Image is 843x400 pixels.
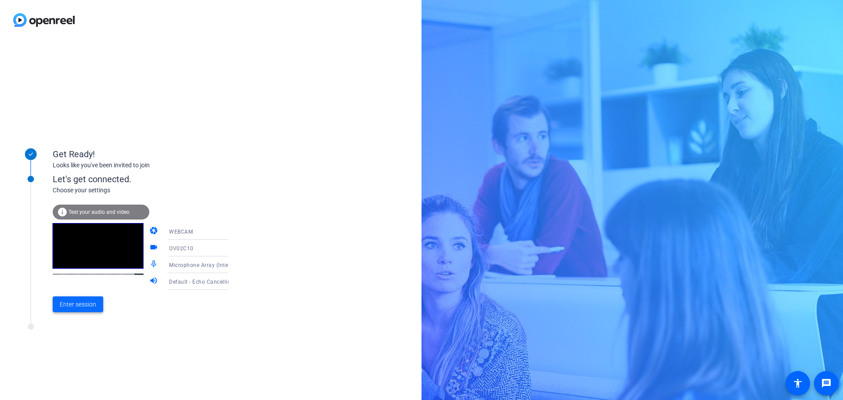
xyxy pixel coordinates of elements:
mat-icon: mic_none [149,259,160,270]
div: Choose your settings [53,186,246,195]
div: Get Ready! [53,148,228,161]
span: Microphone Array (Intel® Smart Sound Technology for MIPI SoundWire® Audio) [169,261,374,268]
span: OV02C10 [169,245,194,252]
span: WEBCAM [169,229,193,235]
div: Looks like you've been invited to join [53,161,228,170]
mat-icon: camera [149,226,160,237]
mat-icon: message [821,378,832,389]
div: Let's get connected. [53,173,246,186]
span: Enter session [60,300,96,309]
span: Test your audio and video [68,209,130,215]
mat-icon: accessibility [793,378,803,389]
mat-icon: volume_up [149,276,160,287]
button: Enter session [53,296,103,312]
mat-icon: videocam [149,243,160,253]
mat-icon: info [57,207,68,217]
span: Default - Echo Cancelling Speakerphone (3- Jabra SPEAK 510 USB) (0b0e:0422) [169,278,375,285]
